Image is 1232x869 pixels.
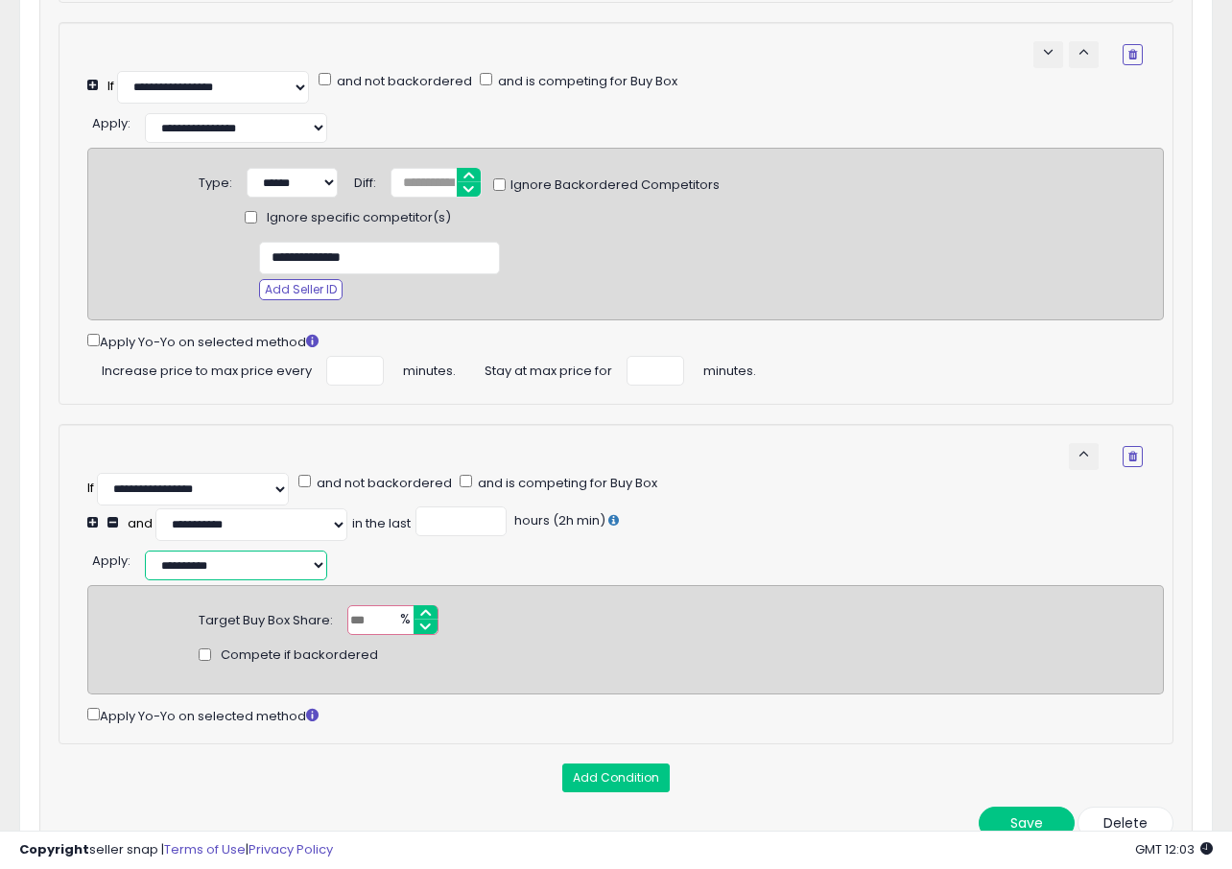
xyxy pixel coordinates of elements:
span: keyboard_arrow_up [1075,43,1093,61]
span: minutes. [703,356,756,381]
span: Stay at max price for [485,356,612,381]
span: and not backordered [314,474,452,492]
span: Apply [92,114,128,132]
div: : [92,546,130,571]
a: Terms of Use [164,840,246,858]
div: seller snap | | [19,841,333,859]
span: Ignore Backordered Competitors [506,176,720,195]
button: Delete [1078,807,1173,839]
button: keyboard_arrow_up [1069,41,1099,68]
span: Ignore specific competitor(s) [267,209,451,227]
i: Remove Condition [1128,49,1137,60]
span: % [389,606,419,635]
span: Compete if backordered [221,646,378,665]
span: 2025-10-13 12:03 GMT [1135,840,1213,858]
button: Add Seller ID [259,279,343,300]
strong: Copyright [19,840,89,858]
div: Type: [199,168,232,193]
a: Privacy Policy [249,840,333,858]
span: and is competing for Buy Box [475,474,657,492]
span: keyboard_arrow_up [1075,445,1093,463]
div: : [92,108,130,133]
span: and is competing for Buy Box [495,72,677,90]
div: Target Buy Box Share: [199,605,333,630]
button: Add Condition [562,763,670,792]
span: minutes. [403,356,456,381]
span: Apply [92,552,128,570]
i: Remove Condition [1128,451,1137,462]
button: keyboard_arrow_up [1069,443,1099,470]
button: keyboard_arrow_down [1033,41,1063,68]
span: hours (2h min) [511,511,605,529]
div: in the last [352,515,411,533]
div: Apply Yo-Yo on selected method [87,704,1164,726]
button: Save [979,807,1075,839]
span: and not backordered [334,72,472,90]
div: Diff: [354,168,376,193]
span: keyboard_arrow_down [1039,43,1057,61]
div: Apply Yo-Yo on selected method [87,330,1164,352]
span: Increase price to max price every [102,356,312,381]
